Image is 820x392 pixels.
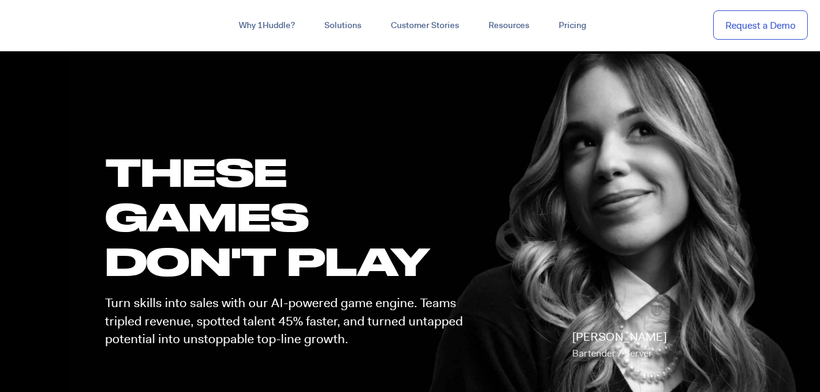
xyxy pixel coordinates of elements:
a: Why 1Huddle? [224,15,310,37]
p: Turn skills into sales with our AI-powered game engine. Teams tripled revenue, spotted talent 45%... [105,294,474,348]
img: ... [12,13,100,37]
a: Solutions [310,15,376,37]
h1: these GAMES DON'T PLAY [105,150,474,284]
a: Request a Demo [713,10,808,40]
a: Resources [474,15,544,37]
a: Customer Stories [376,15,474,37]
span: Bartender / Server [572,347,652,360]
p: [PERSON_NAME] [572,328,667,363]
a: Pricing [544,15,601,37]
